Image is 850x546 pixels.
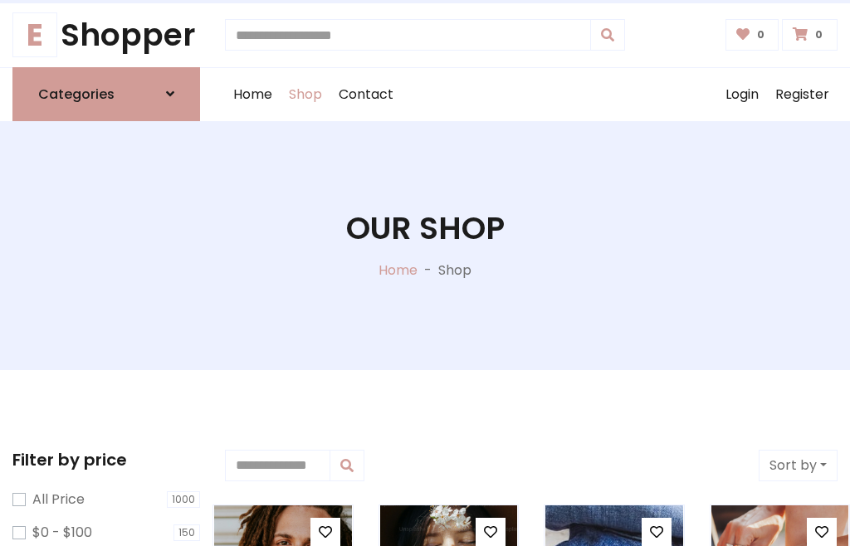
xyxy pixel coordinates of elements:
[12,450,200,470] h5: Filter by price
[767,68,838,121] a: Register
[225,68,281,121] a: Home
[173,524,200,541] span: 150
[330,68,402,121] a: Contact
[418,261,438,280] p: -
[782,19,838,51] a: 0
[167,491,200,508] span: 1000
[438,261,471,280] p: Shop
[379,261,418,280] a: Home
[725,19,779,51] a: 0
[281,68,330,121] a: Shop
[38,86,115,102] h6: Categories
[759,450,838,481] button: Sort by
[12,67,200,121] a: Categories
[12,17,200,54] a: EShopper
[32,490,85,509] label: All Price
[753,27,769,42] span: 0
[811,27,827,42] span: 0
[12,17,200,54] h1: Shopper
[32,523,92,543] label: $0 - $100
[12,12,57,57] span: E
[346,210,505,247] h1: Our Shop
[717,68,767,121] a: Login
